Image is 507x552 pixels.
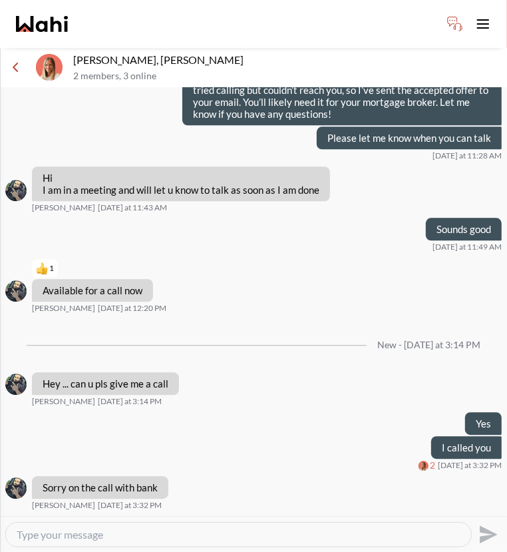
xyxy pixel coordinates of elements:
time: 2025-08-19T19:32:37.500Z [98,500,162,511]
p: I called you [442,441,491,453]
div: Saeid Kanani [5,477,27,499]
span: 2 [430,460,435,471]
time: 2025-08-19T15:28:52.040Z [432,150,502,161]
button: Menu [5,55,25,80]
p: Please let me know when you can talk [327,132,491,144]
img: S [5,280,27,302]
img: S [5,477,27,499]
time: 2025-08-19T19:32:28.665Z [438,460,502,471]
img: S [5,374,27,395]
p: 2 members , 3 online [73,71,502,82]
p: Sorry on the call with bank [43,481,158,493]
p: Yes [476,417,491,429]
span: [PERSON_NAME] [32,202,95,213]
span: [PERSON_NAME] [32,500,95,511]
div: New - [DATE] at 3:14 PM [377,340,480,351]
p: [PERSON_NAME], [PERSON_NAME] [73,53,502,67]
p: Hi I am in a meeting and will let u know to talk as soon as I am done [43,172,319,196]
p: Sounds good [436,223,491,235]
time: 2025-08-19T19:14:24.382Z [98,396,162,407]
img: S [36,54,63,81]
div: Saeid Kanani [5,280,27,302]
div: Saeid Kanani, Michelle [36,54,63,81]
img: S [5,180,27,201]
time: 2025-08-19T16:20:22.540Z [98,303,166,314]
div: Saeid Kanani [5,374,27,395]
a: Wahi homepage [16,16,68,32]
p: Hi [PERSON_NAME], congrats! The offer is officially accepted I tried calling but couldn’t reach y... [193,72,491,120]
button: Send [472,519,502,549]
div: Saeid Kanani [5,180,27,201]
time: 2025-08-19T15:43:17.245Z [98,202,167,213]
div: Michelle Ryckman [419,461,428,471]
span: 1 [49,263,54,274]
button: Toggle open navigation menu [470,11,496,37]
p: Hey ... can u pls give me a call [43,378,168,390]
time: 2025-08-19T15:49:13.233Z [432,242,502,252]
button: Reactions: like [36,263,54,274]
span: [PERSON_NAME] [32,303,95,314]
div: Reaction list [32,258,158,279]
textarea: Type your message [17,528,460,541]
img: M [419,461,428,471]
p: Available for a call now [43,284,142,296]
span: [PERSON_NAME] [32,396,95,407]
